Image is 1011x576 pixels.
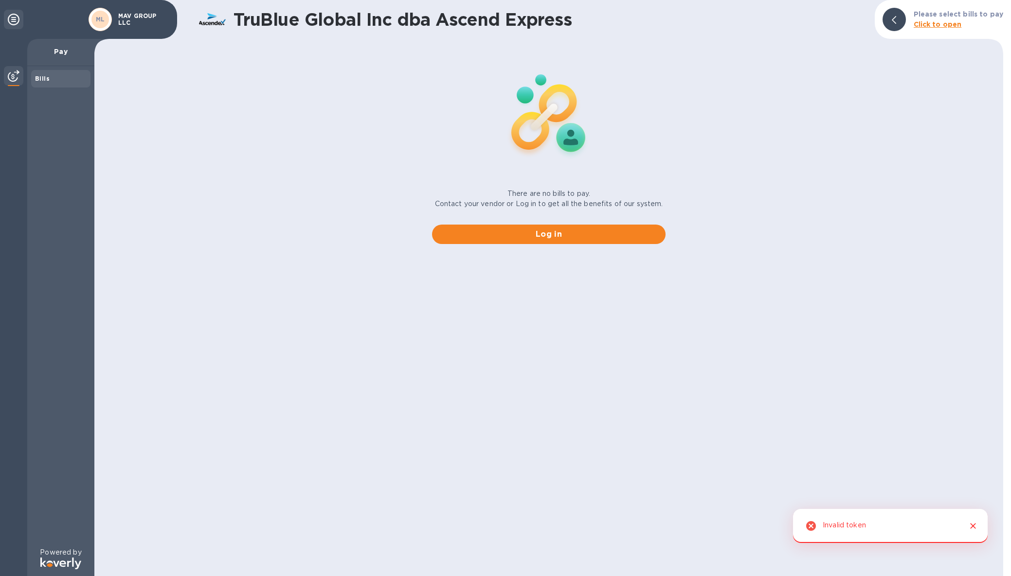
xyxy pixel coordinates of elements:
p: Powered by [40,547,81,558]
p: There are no bills to pay. Contact your vendor or Log in to get all the benefits of our system. [435,189,663,209]
p: Pay [35,47,87,56]
h1: TruBlue Global Inc dba Ascend Express [234,9,867,30]
div: Invalid token [823,517,866,535]
button: Log in [432,225,666,244]
b: Please select bills to pay [914,10,1003,18]
b: Click to open [914,20,962,28]
p: MAV GROUP LLC [118,13,167,26]
b: Bills [35,75,50,82]
button: Close [967,520,979,532]
b: ML [96,16,105,23]
span: Log in [440,228,658,240]
img: Logo [40,558,81,569]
